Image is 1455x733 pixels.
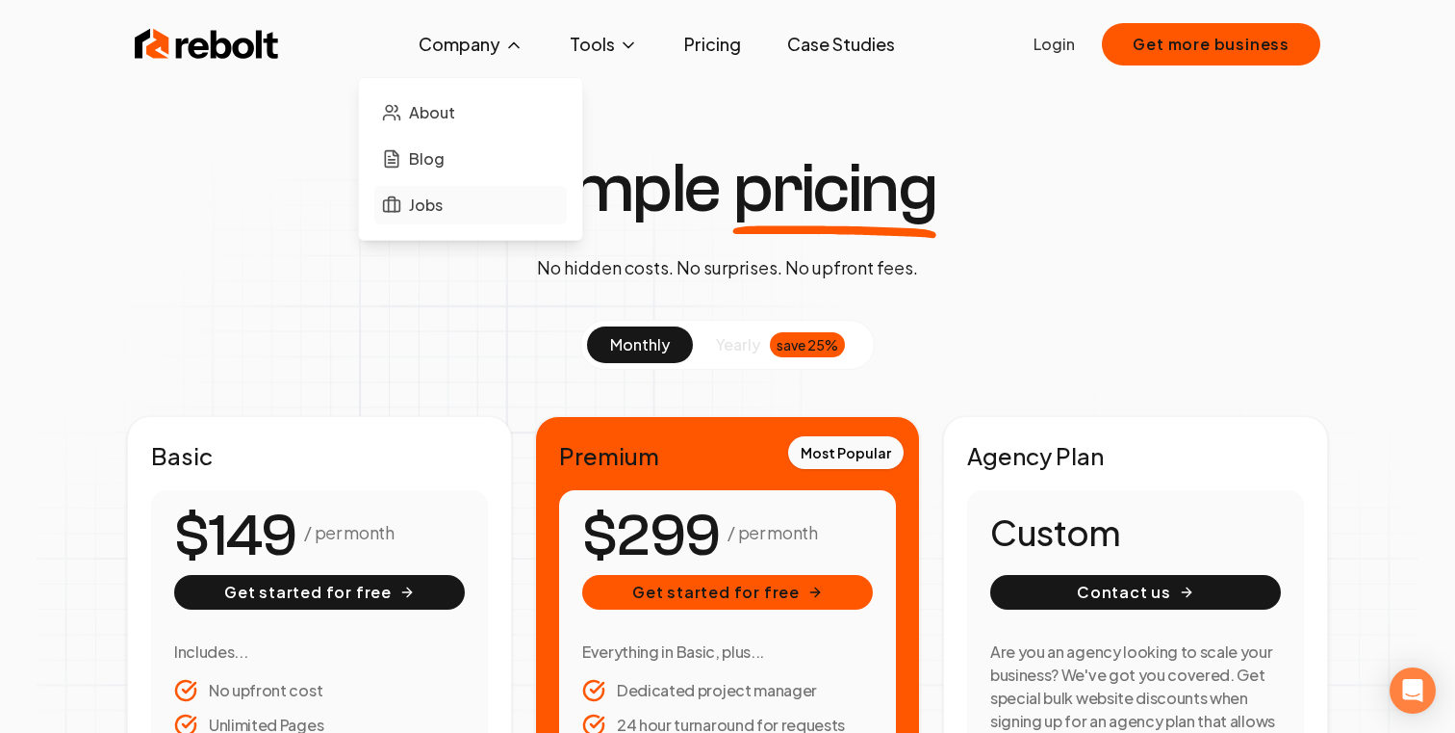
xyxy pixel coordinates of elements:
a: About [374,93,567,132]
button: Tools [554,25,653,64]
h2: Agency Plan [967,440,1304,471]
h1: Simple [519,154,937,223]
button: monthly [587,327,693,363]
div: Open Intercom Messenger [1390,668,1436,714]
button: Get more business [1102,23,1320,65]
a: Pricing [669,25,756,64]
p: / per month [727,519,817,546]
span: pricing [733,154,937,223]
li: No upfront cost [174,679,465,702]
span: Jobs [409,194,443,217]
button: Get started for free [174,575,465,610]
h3: Includes... [174,641,465,664]
button: Company [403,25,539,64]
h2: Basic [151,440,488,471]
a: Jobs [374,186,567,224]
p: / per month [304,519,394,546]
span: monthly [610,334,670,354]
button: Contact us [990,575,1281,610]
div: Most Popular [788,436,904,469]
number-flow-react: $149 [174,493,296,580]
h1: Custom [990,513,1281,552]
button: Get started for free [582,575,873,610]
span: yearly [716,333,760,356]
li: Dedicated project manager [582,679,873,702]
a: Case Studies [772,25,910,64]
button: yearlysave 25% [693,327,868,363]
span: Blog [409,147,445,170]
number-flow-react: $299 [582,493,720,580]
div: save 25% [770,332,845,357]
p: No hidden costs. No surprises. No upfront fees. [537,254,918,281]
a: Blog [374,140,567,178]
h2: Premium [559,440,896,471]
h3: Everything in Basic, plus... [582,641,873,664]
span: About [409,101,455,124]
img: Rebolt Logo [135,25,279,64]
a: Login [1034,33,1075,56]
